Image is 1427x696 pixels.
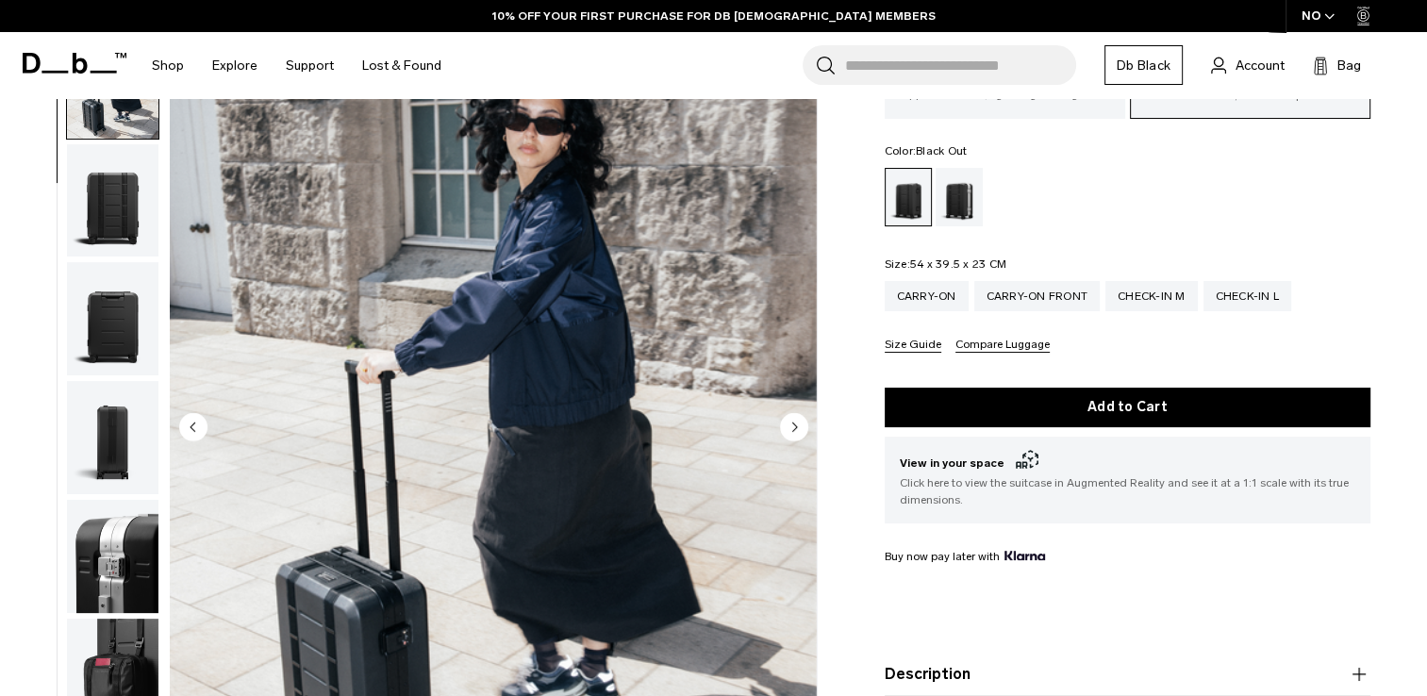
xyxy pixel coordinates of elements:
[955,339,1050,353] button: Compare Luggage
[885,437,1370,523] button: View in your space Click here to view the suitcase in Augmented Reality and see it at a 1:1 scale...
[1104,45,1183,85] a: Db Black
[885,258,1007,270] legend: Size:
[885,168,932,226] a: Black Out
[885,145,968,157] legend: Color:
[66,499,159,614] button: Ramverk Pro Carry-on Black Out
[67,262,158,375] img: Ramverk Pro Carry-on Black Out
[67,500,158,613] img: Ramverk Pro Carry-on Black Out
[152,32,184,99] a: Shop
[885,339,941,353] button: Size Guide
[212,32,257,99] a: Explore
[1236,56,1285,75] span: Account
[936,168,983,226] a: Silver
[138,32,456,99] nav: Main Navigation
[885,388,1370,427] button: Add to Cart
[974,281,1101,311] a: Carry-on Front
[885,663,1370,686] button: Description
[1313,54,1361,76] button: Bag
[780,412,808,444] button: Next slide
[1211,54,1285,76] a: Account
[67,143,158,257] img: Ramverk Pro Carry-on Black Out
[66,142,159,257] button: Ramverk Pro Carry-on Black Out
[1004,551,1045,560] img: {"height" => 20, "alt" => "Klarna"}
[362,32,441,99] a: Lost & Found
[66,261,159,376] button: Ramverk Pro Carry-on Black Out
[916,144,967,157] span: Black Out
[910,257,1006,271] span: 54 x 39.5 x 23 CM
[1105,281,1198,311] a: Check-in M
[66,380,159,495] button: Ramverk Pro Carry-on Black Out
[286,32,334,99] a: Support
[885,548,1045,565] span: Buy now pay later with
[492,8,936,25] a: 10% OFF YOUR FIRST PURCHASE FOR DB [DEMOGRAPHIC_DATA] MEMBERS
[179,412,207,444] button: Previous slide
[67,381,158,494] img: Ramverk Pro Carry-on Black Out
[1337,56,1361,75] span: Bag
[1203,281,1292,311] a: Check-in L
[900,474,1355,508] span: Click here to view the suitcase in Augmented Reality and see it at a 1:1 scale with its true dime...
[885,281,969,311] a: Carry-on
[900,452,1355,474] span: View in your space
